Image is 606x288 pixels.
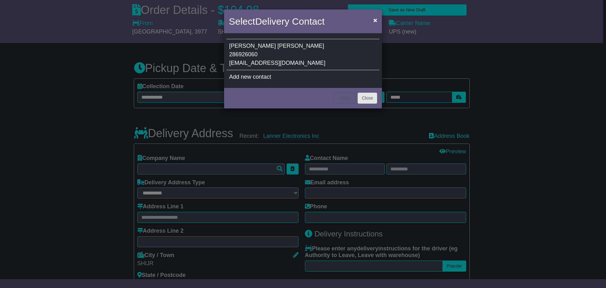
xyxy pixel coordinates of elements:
span: Add new contact [229,74,271,80]
span: × [373,16,377,24]
span: Delivery [255,16,289,27]
button: Close [370,14,380,27]
span: Contact [292,16,324,27]
button: Close [358,93,377,104]
span: 286926060 [229,51,258,58]
button: < Back [334,93,355,104]
span: [PERSON_NAME] [229,43,276,49]
span: [PERSON_NAME] [277,43,324,49]
h4: Select [229,14,324,28]
span: [EMAIL_ADDRESS][DOMAIN_NAME] [229,60,325,66]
